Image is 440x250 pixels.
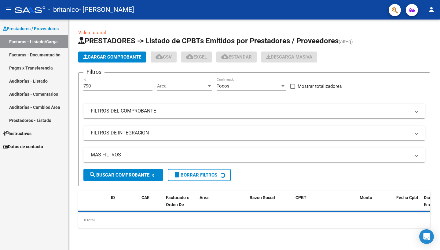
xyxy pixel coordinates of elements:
span: Instructivos [3,130,31,137]
mat-expansion-panel-header: MAS FILTROS [83,148,425,162]
span: Buscar Comprobante [89,172,149,178]
button: Estandar [216,52,257,62]
span: Mostrar totalizadores [298,83,342,90]
span: (alt+q) [339,39,353,45]
datatable-header-cell: Facturado x Orden De [163,191,197,218]
div: Open Intercom Messenger [419,229,434,244]
span: Descarga Masiva [266,54,312,60]
span: CSV [156,54,172,60]
button: Descarga Masiva [261,52,317,62]
mat-panel-title: FILTROS DEL COMPROBANTE [91,108,410,114]
datatable-header-cell: CAE [139,191,163,218]
span: ID [111,195,115,200]
span: CPBT [295,195,306,200]
span: EXCEL [186,54,207,60]
mat-panel-title: FILTROS DE INTEGRACION [91,130,410,136]
span: Prestadores / Proveedores [3,25,59,32]
span: Todos [217,83,229,89]
datatable-header-cell: Area [197,191,238,218]
span: Estandar [221,54,252,60]
span: Monto [360,195,372,200]
button: CSV [151,52,177,62]
mat-icon: cloud_download [156,53,163,60]
mat-expansion-panel-header: FILTROS DEL COMPROBANTE [83,104,425,118]
mat-expansion-panel-header: FILTROS DE INTEGRACION [83,126,425,140]
span: Fecha Cpbt [396,195,418,200]
mat-icon: menu [5,6,12,13]
datatable-header-cell: Monto [357,191,394,218]
span: Razón Social [250,195,275,200]
a: Video tutorial [78,30,106,35]
span: Area [157,83,207,89]
datatable-header-cell: CPBT [293,191,357,218]
mat-icon: search [89,171,96,178]
mat-icon: cloud_download [186,53,193,60]
datatable-header-cell: Razón Social [247,191,293,218]
h3: Filtros [83,68,105,76]
span: Borrar Filtros [173,172,217,178]
datatable-header-cell: Fecha Cpbt [394,191,421,218]
span: PRESTADORES -> Listado de CPBTs Emitidos por Prestadores / Proveedores [78,37,339,45]
span: CAE [141,195,149,200]
mat-icon: delete [173,171,181,178]
mat-icon: cloud_download [221,53,229,60]
app-download-masive: Descarga masiva de comprobantes (adjuntos) [261,52,317,62]
span: Datos de contacto [3,143,43,150]
button: Buscar Comprobante [83,169,163,181]
mat-icon: person [428,6,435,13]
span: Area [200,195,209,200]
div: 0 total [78,212,430,228]
datatable-header-cell: ID [108,191,139,218]
span: - britanico [48,3,79,16]
button: Cargar Comprobante [78,52,146,62]
button: Borrar Filtros [168,169,231,181]
mat-panel-title: MAS FILTROS [91,152,410,158]
span: Facturado x Orden De [166,195,189,207]
span: - [PERSON_NAME] [79,3,134,16]
span: Cargar Comprobante [83,54,141,60]
button: EXCEL [181,52,212,62]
